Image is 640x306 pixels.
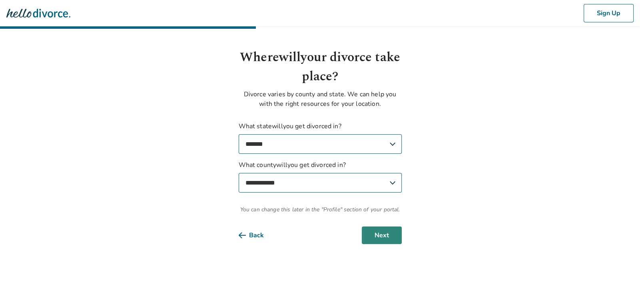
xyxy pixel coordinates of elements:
[600,268,640,306] iframe: Chat Widget
[584,4,634,22] button: Sign Up
[239,160,402,193] label: What county will you get divorced in?
[362,227,402,244] button: Next
[239,227,277,244] button: Back
[239,134,402,154] select: What statewillyou get divorced in?
[239,173,402,193] select: What countywillyou get divorced in?
[6,5,70,21] img: Hello Divorce Logo
[239,205,402,214] span: You can change this later in the "Profile" section of your portal.
[239,89,402,109] p: Divorce varies by county and state. We can help you with the right resources for your location.
[239,121,402,154] label: What state will you get divorced in?
[239,48,402,86] h1: Where will your divorce take place?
